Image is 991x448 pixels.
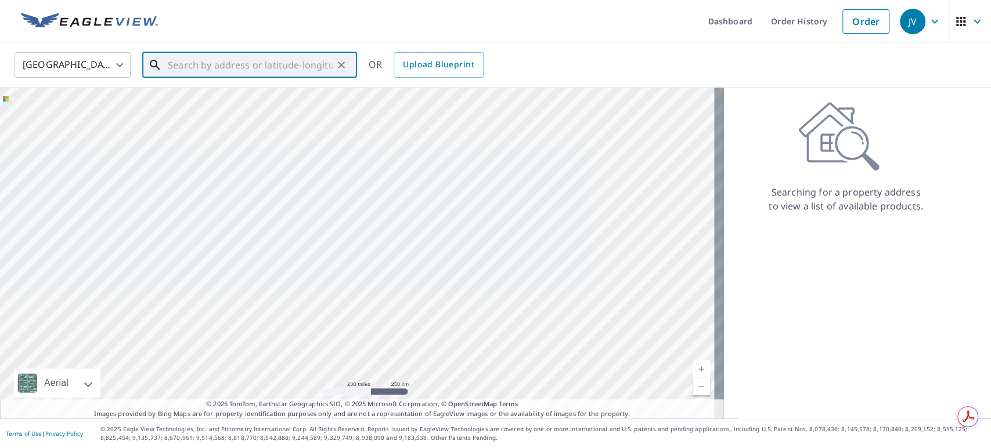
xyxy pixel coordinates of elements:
a: OpenStreetMap [448,399,497,408]
a: Terms [499,399,518,408]
div: Aerial [41,368,72,398]
span: Upload Blueprint [403,57,474,72]
img: EV Logo [21,13,158,30]
a: Privacy Policy [45,429,83,438]
input: Search by address or latitude-longitude [168,49,333,81]
div: JV [900,9,925,34]
p: | [6,430,83,437]
div: Aerial [14,368,100,398]
a: Current Level 5, Zoom Out [693,378,710,395]
a: Order [842,9,889,34]
p: © 2025 Eagle View Technologies, Inc. and Pictometry International Corp. All Rights Reserved. Repo... [100,425,985,442]
div: OR [369,52,484,78]
div: [GEOGRAPHIC_DATA] [15,49,131,81]
span: © 2025 TomTom, Earthstar Geographics SIO, © 2025 Microsoft Corporation, © [206,399,518,409]
a: Current Level 5, Zoom In [693,360,710,378]
p: Searching for a property address to view a list of available products. [768,185,924,213]
a: Terms of Use [6,429,42,438]
button: Clear [333,57,349,73]
a: Upload Blueprint [394,52,483,78]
